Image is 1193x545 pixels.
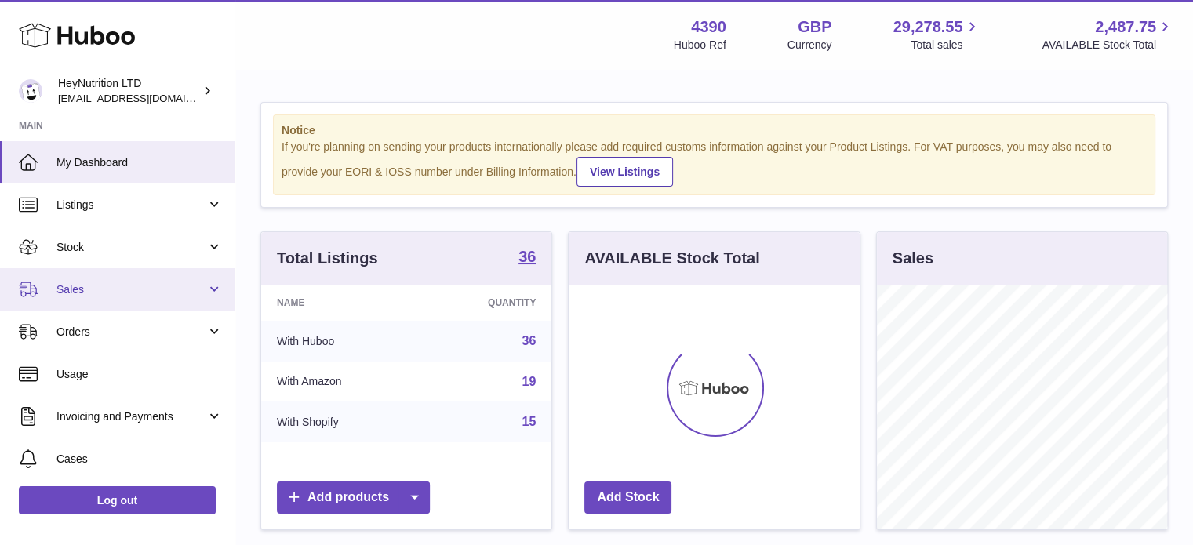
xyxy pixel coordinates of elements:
a: 19 [522,375,536,388]
th: Name [261,285,420,321]
strong: Notice [282,123,1147,138]
td: With Amazon [261,362,420,402]
td: With Shopify [261,401,420,442]
div: Currency [787,38,832,53]
span: Usage [56,367,223,382]
div: If you're planning on sending your products internationally please add required customs informati... [282,140,1147,187]
h3: Total Listings [277,248,378,269]
img: info@heynutrition.com [19,79,42,103]
a: Add Stock [584,481,671,514]
a: Add products [277,481,430,514]
th: Quantity [420,285,552,321]
span: 29,278.55 [893,16,962,38]
span: Cases [56,452,223,467]
span: [EMAIL_ADDRESS][DOMAIN_NAME] [58,92,231,104]
strong: 36 [518,249,536,264]
h3: Sales [893,248,933,269]
a: 36 [518,249,536,267]
strong: 4390 [691,16,726,38]
a: 36 [522,334,536,347]
span: Sales [56,282,206,297]
span: My Dashboard [56,155,223,170]
td: With Huboo [261,321,420,362]
span: Invoicing and Payments [56,409,206,424]
span: Listings [56,198,206,213]
a: 15 [522,415,536,428]
div: Huboo Ref [674,38,726,53]
div: HeyNutrition LTD [58,76,199,106]
h3: AVAILABLE Stock Total [584,248,759,269]
a: 29,278.55 Total sales [893,16,980,53]
a: 2,487.75 AVAILABLE Stock Total [1042,16,1174,53]
span: Stock [56,240,206,255]
span: Total sales [911,38,980,53]
span: AVAILABLE Stock Total [1042,38,1174,53]
a: Log out [19,486,216,514]
span: 2,487.75 [1095,16,1156,38]
span: Orders [56,325,206,340]
strong: GBP [798,16,831,38]
a: View Listings [576,157,673,187]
